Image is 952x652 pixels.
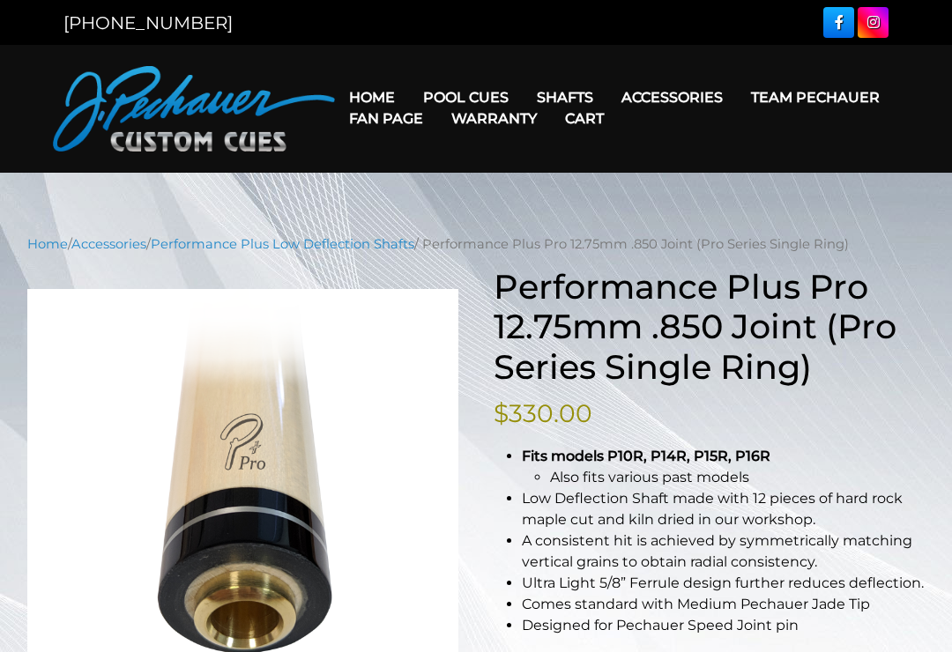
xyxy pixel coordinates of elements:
[151,236,414,252] a: Performance Plus Low Deflection Shafts
[523,75,607,120] a: Shafts
[335,96,437,141] a: Fan Page
[551,96,618,141] a: Cart
[522,615,925,636] li: Designed for Pechauer Speed Joint pin
[335,75,409,120] a: Home
[63,12,233,33] a: [PHONE_NUMBER]
[437,96,551,141] a: Warranty
[71,236,146,252] a: Accessories
[27,234,925,254] nav: Breadcrumb
[494,398,509,428] span: $
[53,66,335,152] img: Pechauer Custom Cues
[494,267,925,389] h1: Performance Plus Pro 12.75mm .850 Joint (Pro Series Single Ring)
[494,398,592,428] bdi: 330.00
[522,488,925,530] li: Low Deflection Shaft made with 12 pieces of hard rock maple cut and kiln dried in our workshop.
[27,236,68,252] a: Home
[522,530,925,573] li: A consistent hit is achieved by symmetrically matching vertical grains to obtain radial consistency.
[550,467,925,488] li: Also fits various past models
[522,448,770,464] strong: Fits models P10R, P14R, P15R, P16R
[522,573,925,594] li: Ultra Light 5/8” Ferrule design further reduces deflection.
[607,75,737,120] a: Accessories
[737,75,894,120] a: Team Pechauer
[522,594,925,615] li: Comes standard with Medium Pechauer Jade Tip
[409,75,523,120] a: Pool Cues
